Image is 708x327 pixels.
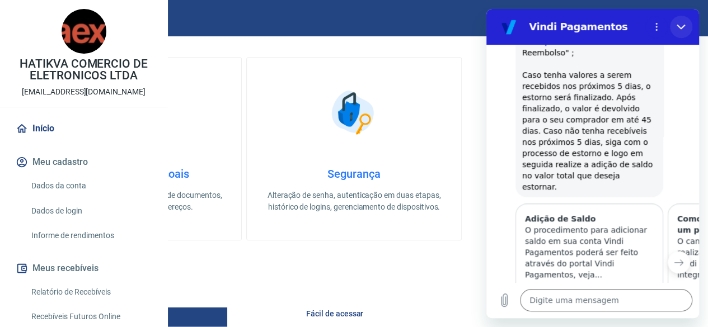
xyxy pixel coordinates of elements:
[27,174,154,197] a: Dados da conta
[326,84,382,140] img: Segurança
[191,204,320,226] h3: Como cancelar ou Estornar um pedido?
[27,224,154,247] a: Informe de rendimentos
[13,256,154,281] button: Meus recebíveis
[27,32,681,44] h5: O que deseja fazer hoje?
[13,116,154,141] a: Início
[654,8,695,29] button: Sair
[486,9,699,318] iframe: Janela de mensagens
[22,86,146,98] p: [EMAIL_ADDRESS][DOMAIN_NAME]
[13,150,154,174] button: Meu cadastro
[306,308,654,319] h6: Fácil de acessar
[246,57,461,240] a: SegurançaSegurançaAlteração de senha, autenticação em duas etapas, histórico de logins, gerenciam...
[191,226,320,271] p: O cancelamento só pode ser realizado através do painel da Vindi Pagamentos, podendo ser integral ...
[265,189,443,213] p: Alteração de senha, autenticação em duas etapas, histórico de logins, gerenciamento de dispositivos.
[7,280,29,302] button: Carregar arquivo
[265,167,443,181] h4: Segurança
[27,281,154,304] a: Relatório de Recebíveis
[9,58,158,82] p: HATIKVA COMERCIO DE ELETRONICOS LTDA
[62,9,106,54] img: 80a46444-d073-4548-a265-24acbe155eca.jpeg
[27,200,154,222] a: Dados de login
